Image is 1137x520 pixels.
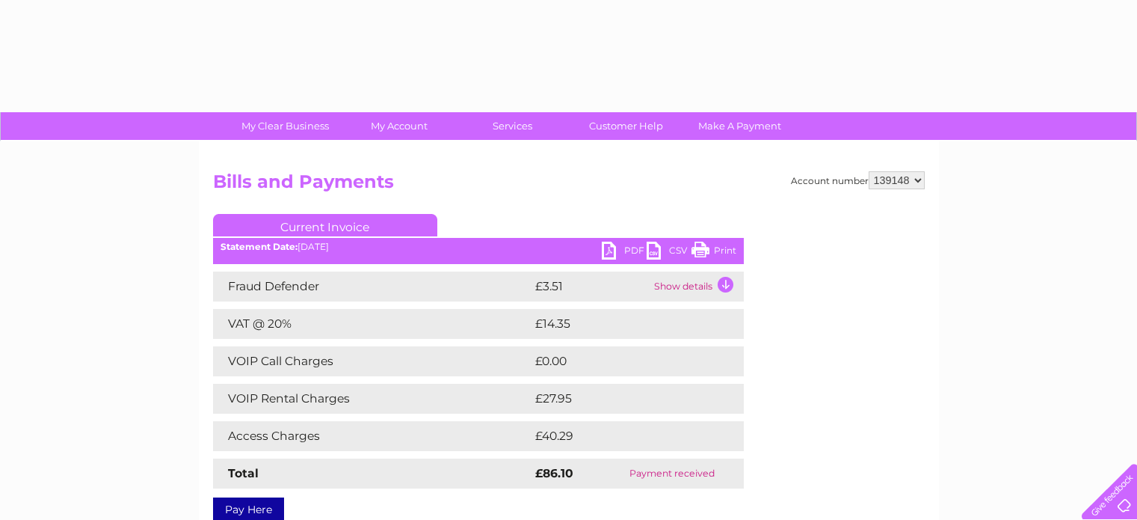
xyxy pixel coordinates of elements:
td: Access Charges [213,421,531,451]
a: My Clear Business [224,112,347,140]
td: £0.00 [531,346,709,376]
a: Services [451,112,574,140]
div: [DATE] [213,242,744,252]
div: Account number [791,171,925,189]
td: VOIP Rental Charges [213,384,531,414]
a: Customer Help [564,112,688,140]
td: £27.95 [531,384,713,414]
td: £3.51 [531,272,650,302]
a: My Account [337,112,460,140]
strong: Total [228,466,259,480]
td: VAT @ 20% [213,309,531,339]
td: £14.35 [531,309,712,339]
td: Fraud Defender [213,272,531,302]
strong: £86.10 [535,466,573,480]
a: Print [691,242,736,263]
td: £40.29 [531,421,714,451]
td: Payment received [601,459,743,489]
td: Show details [650,272,744,302]
a: Make A Payment [678,112,801,140]
h2: Bills and Payments [213,171,925,200]
b: Statement Date: [221,241,298,252]
a: PDF [602,242,647,263]
a: CSV [647,242,691,263]
td: VOIP Call Charges [213,346,531,376]
a: Current Invoice [213,214,437,236]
